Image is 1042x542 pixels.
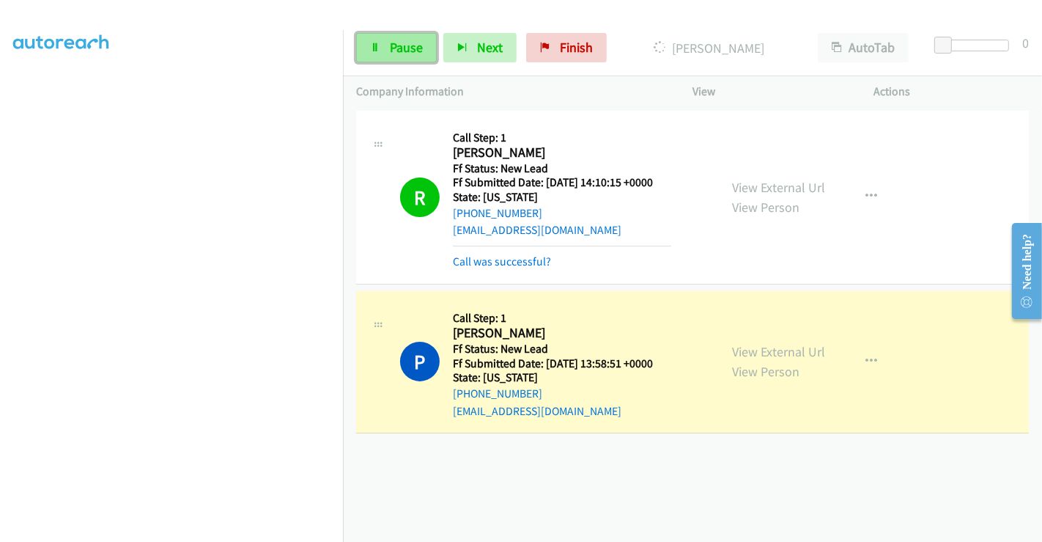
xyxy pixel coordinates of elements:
a: View External Url [732,179,825,196]
a: [PHONE_NUMBER] [453,206,542,220]
h5: Call Step: 1 [453,131,671,145]
iframe: Resource Center [1000,213,1042,329]
button: AutoTab [818,33,909,62]
h1: R [400,177,440,217]
h5: State: [US_STATE] [453,370,671,385]
h1: P [400,342,440,381]
p: View [692,83,848,100]
p: Company Information [356,83,666,100]
a: View External Url [732,343,825,360]
span: Finish [560,39,593,56]
h5: Ff Submitted Date: [DATE] 14:10:15 +0000 [453,175,671,190]
a: Finish [526,33,607,62]
h5: State: [US_STATE] [453,190,671,205]
span: Pause [390,39,423,56]
a: [EMAIL_ADDRESS][DOMAIN_NAME] [453,223,621,237]
h5: Call Step: 1 [453,311,671,326]
p: Actions [874,83,1030,100]
h2: [PERSON_NAME] [453,144,671,161]
span: Next [477,39,503,56]
a: View Person [732,199,799,216]
a: [PHONE_NUMBER] [453,387,542,400]
h5: Ff Status: New Lead [453,161,671,176]
h5: Ff Status: New Lead [453,342,671,356]
a: [EMAIL_ADDRESS][DOMAIN_NAME] [453,404,621,418]
a: Pause [356,33,437,62]
h2: [PERSON_NAME] [453,325,671,342]
h5: Ff Submitted Date: [DATE] 13:58:51 +0000 [453,356,671,371]
div: Delay between calls (in seconds) [942,40,1009,51]
button: Next [443,33,517,62]
a: View Person [732,363,799,380]
p: [PERSON_NAME] [627,38,791,58]
div: 0 [1022,33,1029,53]
a: Call was successful? [453,254,551,268]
